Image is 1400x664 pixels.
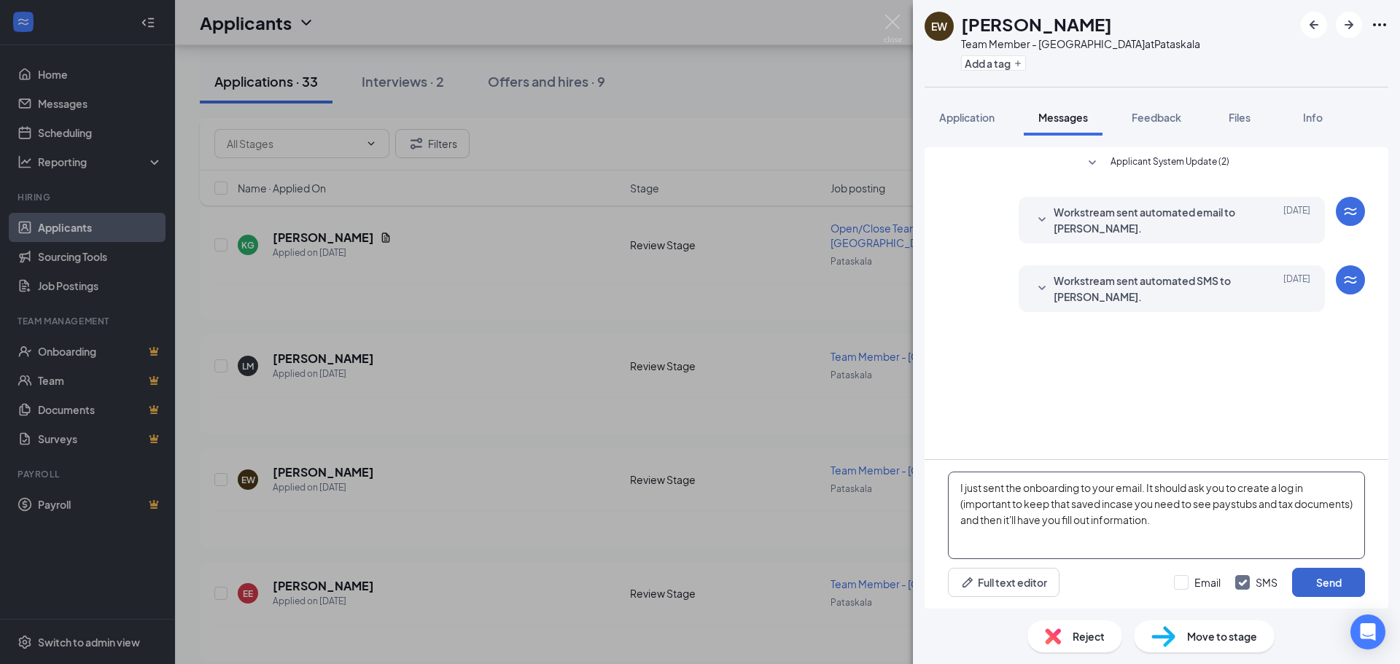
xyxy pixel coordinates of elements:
[1084,155,1229,172] button: SmallChevronDownApplicant System Update (2)
[1305,16,1323,34] svg: ArrowLeftNew
[1283,273,1310,305] span: [DATE]
[1084,155,1101,172] svg: SmallChevronDown
[1342,203,1359,220] svg: WorkstreamLogo
[939,111,995,124] span: Application
[961,55,1026,71] button: PlusAdd a tag
[948,568,1059,597] button: Full text editorPen
[1342,271,1359,289] svg: WorkstreamLogo
[1014,59,1022,68] svg: Plus
[1187,628,1257,644] span: Move to stage
[1350,614,1385,649] div: Open Intercom Messenger
[1054,204,1245,236] span: Workstream sent automated email to [PERSON_NAME].
[1292,568,1365,597] button: Send
[948,472,1365,559] textarea: I just sent the onboarding to your email. It should ask you to create a log in (important to keep...
[1303,111,1323,124] span: Info
[1132,111,1181,124] span: Feedback
[1301,12,1327,38] button: ArrowLeftNew
[1371,16,1388,34] svg: Ellipses
[1340,16,1358,34] svg: ArrowRight
[961,12,1112,36] h1: [PERSON_NAME]
[1038,111,1088,124] span: Messages
[1033,211,1051,229] svg: SmallChevronDown
[1111,155,1229,172] span: Applicant System Update (2)
[1054,273,1245,305] span: Workstream sent automated SMS to [PERSON_NAME].
[961,36,1200,51] div: Team Member - [GEOGRAPHIC_DATA] at Pataskala
[960,575,975,590] svg: Pen
[1336,12,1362,38] button: ArrowRight
[931,19,947,34] div: EW
[1283,204,1310,236] span: [DATE]
[1073,628,1105,644] span: Reject
[1033,280,1051,297] svg: SmallChevronDown
[1229,111,1251,124] span: Files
